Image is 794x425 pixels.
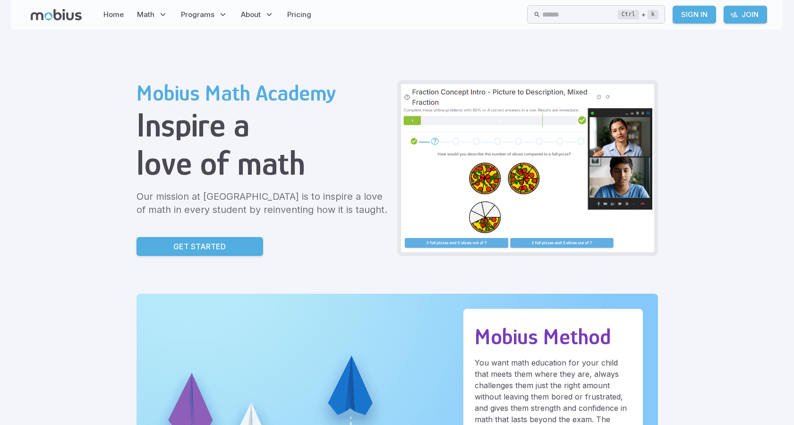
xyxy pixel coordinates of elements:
a: Home [101,4,127,25]
h2: Mobius Math Academy [137,80,390,106]
span: About [241,9,261,20]
kbd: k [648,10,658,19]
span: Programs [181,9,214,20]
div: + [618,9,658,20]
a: Pricing [284,4,314,25]
kbd: Ctrl [618,10,639,19]
h2: Mobius Method [475,324,632,349]
img: Grade 6 Class [401,84,654,252]
a: Join [724,6,767,24]
p: Get Started [173,241,226,252]
p: Our mission at [GEOGRAPHIC_DATA] is to inspire a love of math in every student by reinventing how... [137,190,390,216]
h1: love of math [137,144,390,182]
a: Get Started [137,237,263,256]
h1: Inspire a [137,106,390,144]
a: Sign In [673,6,716,24]
span: Math [137,9,154,20]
